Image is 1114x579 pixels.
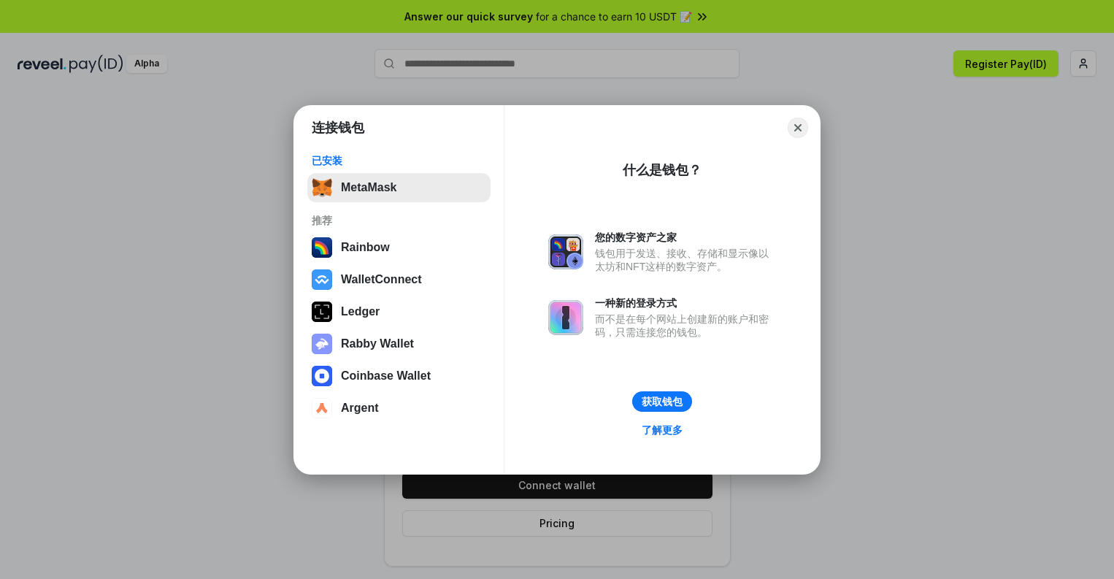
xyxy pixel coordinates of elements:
div: 推荐 [312,214,486,227]
img: svg+xml,%3Csvg%20xmlns%3D%22http%3A%2F%2Fwww.w3.org%2F2000%2Fsvg%22%20fill%3D%22none%22%20viewBox... [548,234,583,269]
div: 一种新的登录方式 [595,296,776,310]
button: 获取钱包 [632,391,692,412]
div: 获取钱包 [642,395,683,408]
button: Ledger [307,297,491,326]
img: svg+xml,%3Csvg%20xmlns%3D%22http%3A%2F%2Fwww.w3.org%2F2000%2Fsvg%22%20fill%3D%22none%22%20viewBox... [312,334,332,354]
button: Argent [307,394,491,423]
div: 而不是在每个网站上创建新的账户和密码，只需连接您的钱包。 [595,312,776,339]
div: Coinbase Wallet [341,369,431,383]
img: svg+xml,%3Csvg%20width%3D%22120%22%20height%3D%22120%22%20viewBox%3D%220%200%20120%20120%22%20fil... [312,237,332,258]
button: Rabby Wallet [307,329,491,358]
img: svg+xml,%3Csvg%20xmlns%3D%22http%3A%2F%2Fwww.w3.org%2F2000%2Fsvg%22%20fill%3D%22none%22%20viewBox... [548,300,583,335]
button: WalletConnect [307,265,491,294]
div: 钱包用于发送、接收、存储和显示像以太坊和NFT这样的数字资产。 [595,247,776,273]
div: MetaMask [341,181,396,194]
div: Rainbow [341,241,390,254]
div: 已安装 [312,154,486,167]
div: 您的数字资产之家 [595,231,776,244]
button: MetaMask [307,173,491,202]
div: 什么是钱包？ [623,161,702,179]
button: Close [788,118,808,138]
img: svg+xml,%3Csvg%20xmlns%3D%22http%3A%2F%2Fwww.w3.org%2F2000%2Fsvg%22%20width%3D%2228%22%20height%3... [312,302,332,322]
div: Rabby Wallet [341,337,414,350]
div: 了解更多 [642,423,683,437]
button: Rainbow [307,233,491,262]
div: Argent [341,402,379,415]
img: svg+xml,%3Csvg%20width%3D%2228%22%20height%3D%2228%22%20viewBox%3D%220%200%2028%2028%22%20fill%3D... [312,269,332,290]
button: Coinbase Wallet [307,361,491,391]
img: svg+xml,%3Csvg%20width%3D%2228%22%20height%3D%2228%22%20viewBox%3D%220%200%2028%2028%22%20fill%3D... [312,366,332,386]
h1: 连接钱包 [312,119,364,137]
div: WalletConnect [341,273,422,286]
img: svg+xml,%3Csvg%20width%3D%2228%22%20height%3D%2228%22%20viewBox%3D%220%200%2028%2028%22%20fill%3D... [312,398,332,418]
a: 了解更多 [633,421,691,440]
div: Ledger [341,305,380,318]
img: svg+xml,%3Csvg%20fill%3D%22none%22%20height%3D%2233%22%20viewBox%3D%220%200%2035%2033%22%20width%... [312,177,332,198]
